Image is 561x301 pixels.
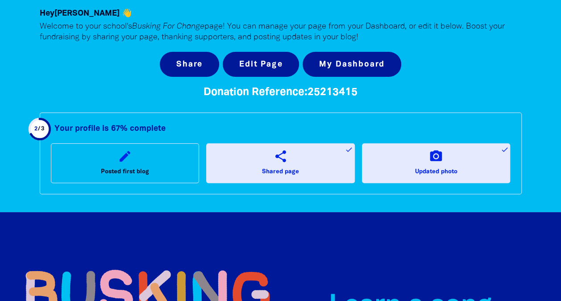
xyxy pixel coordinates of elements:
[273,149,287,163] i: share
[206,143,355,183] a: shareShared pagedone
[500,146,508,154] i: done
[51,143,199,183] a: editPosted first blog
[303,52,401,77] a: My Dashboard
[160,52,219,77] button: Share
[204,88,357,97] span: Donation Reference: 25213415
[223,52,299,77] button: Edit Page
[40,21,522,43] p: Welcome to your school's page! You can manage your page from your Dashboard, or edit it below. Bo...
[40,10,132,17] span: Hey [PERSON_NAME] 👋
[262,167,299,177] span: Shared page
[101,167,149,177] span: Posted first blog
[118,149,132,163] i: edit
[34,124,45,134] div: / 3
[429,149,443,163] i: camera_alt
[34,126,38,131] span: 2
[54,125,166,132] strong: Your profile is 67% complete
[345,146,353,154] i: done
[362,143,511,183] a: camera_altUpdated photodone
[415,167,457,177] span: Updated photo
[132,23,204,30] em: Busking For Change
